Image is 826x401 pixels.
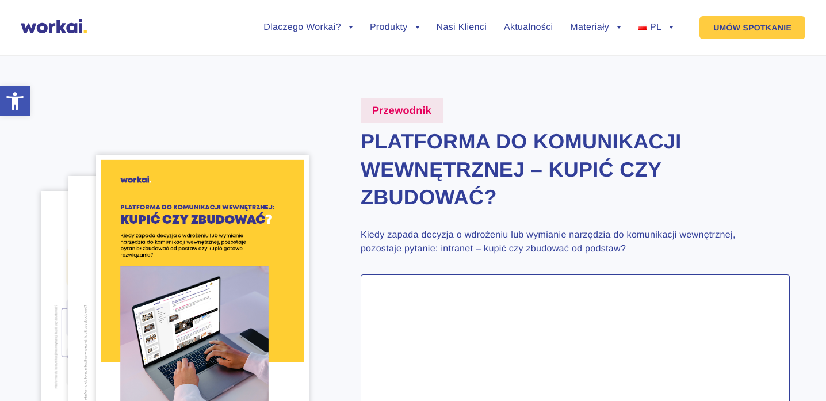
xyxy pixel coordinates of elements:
[361,228,763,256] p: Kiedy zapada decyzja o wdrożeniu lub wymianie narzędzia do komunikacji wewnętrznej, pozostaje pyt...
[263,23,353,32] a: Dlaczego Workai?
[504,23,553,32] a: Aktualności
[370,23,419,32] a: Produkty
[650,22,661,32] span: PL
[570,23,621,32] a: Materiały
[699,16,805,39] a: UMÓW SPOTKANIE
[361,98,443,123] label: Przewodnik
[437,23,487,32] a: Nasi Klienci
[361,128,790,212] h2: Platforma do komunikacji wewnętrznej – kupić czy zbudować?
[638,23,673,32] a: PL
